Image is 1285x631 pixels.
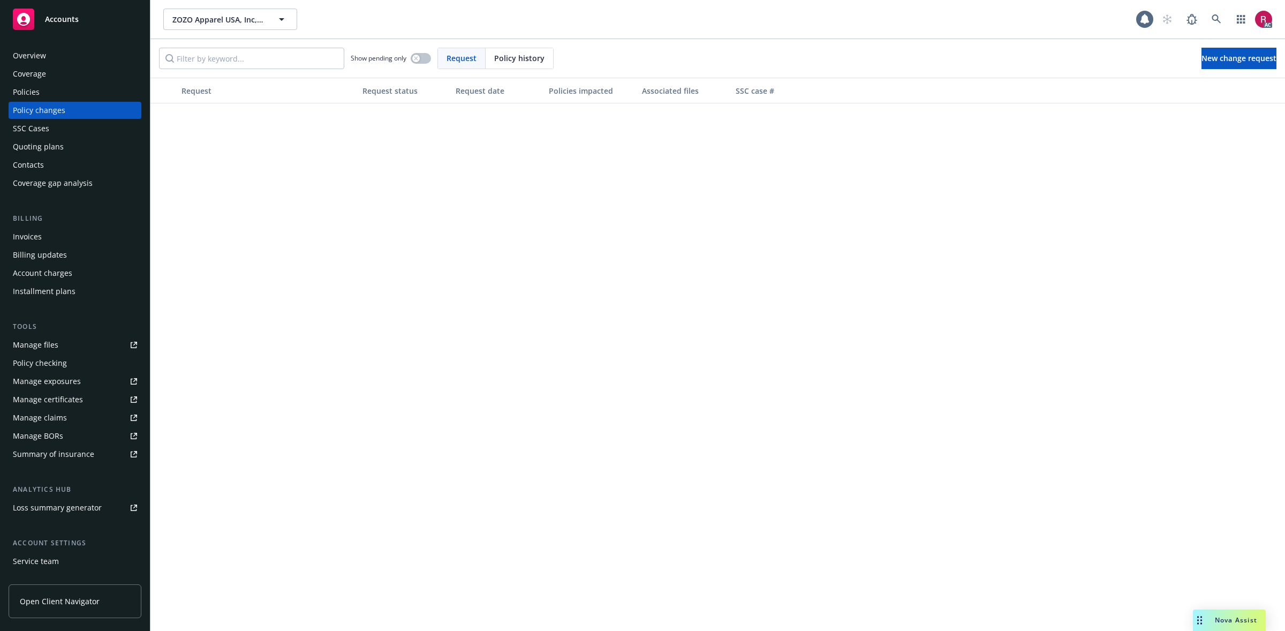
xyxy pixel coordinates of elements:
div: Request status [362,85,447,96]
div: Account settings [9,538,141,549]
div: Policy checking [13,355,67,372]
button: ZOZO Apparel USA, Inc, fka Start [DATE] [163,9,297,30]
a: Installment plans [9,283,141,300]
a: Contacts [9,156,141,174]
span: Show pending only [351,54,406,63]
a: Manage claims [9,409,141,426]
button: Request date [451,78,545,103]
a: Summary of insurance [9,446,141,463]
div: Billing [9,213,141,224]
a: Sales relationships [9,571,141,588]
div: Service team [13,553,59,570]
div: Analytics hub [9,484,141,495]
button: Request [177,78,358,103]
a: Account charges [9,265,141,282]
div: Manage certificates [13,391,83,408]
a: Loss summary generator [9,499,141,516]
div: Manage claims [13,409,67,426]
a: Start snowing [1156,9,1178,30]
button: SSC case # [731,78,814,103]
button: Request status [358,78,451,103]
span: ZOZO Apparel USA, Inc, fka Start [DATE] [172,14,265,25]
div: Tools [9,321,141,332]
div: SSC Cases [13,120,49,137]
input: Filter by keyword... [159,48,344,69]
div: Loss summary generator [13,499,102,516]
div: Manage files [13,336,58,354]
a: Overview [9,47,141,64]
div: Invoices [13,228,42,245]
div: Manage BORs [13,427,63,445]
div: Installment plans [13,283,75,300]
a: Switch app [1230,9,1252,30]
div: Policies impacted [549,85,633,96]
div: Drag to move [1193,610,1206,631]
div: Policies [13,84,40,101]
span: Open Client Navigator [20,596,100,607]
img: photo [1255,11,1272,28]
div: Associated files [642,85,727,96]
a: Manage files [9,336,141,354]
button: Nova Assist [1193,610,1266,631]
span: Accounts [45,15,79,24]
a: Accounts [9,4,141,34]
a: Service team [9,553,141,570]
div: Request [182,85,354,96]
span: Policy history [494,52,545,64]
a: Coverage gap analysis [9,175,141,192]
div: Quoting plans [13,138,64,155]
div: Policy changes [13,102,65,119]
div: SSC case # [736,85,810,96]
a: Policy checking [9,355,141,372]
div: Summary of insurance [13,446,94,463]
a: Billing updates [9,246,141,264]
div: Coverage gap analysis [13,175,93,192]
a: Search [1206,9,1227,30]
div: Contacts [13,156,44,174]
div: Coverage [13,65,46,82]
a: Manage exposures [9,373,141,390]
div: Billing updates [13,246,67,264]
a: Policy changes [9,102,141,119]
a: SSC Cases [9,120,141,137]
span: Request [447,52,477,64]
div: Request date [456,85,540,96]
a: Manage certificates [9,391,141,408]
div: Manage exposures [13,373,81,390]
a: Coverage [9,65,141,82]
a: Manage BORs [9,427,141,445]
a: Quoting plans [9,138,141,155]
div: Sales relationships [13,571,81,588]
a: Invoices [9,228,141,245]
a: Policies [9,84,141,101]
a: New change request [1201,48,1276,69]
div: Account charges [13,265,72,282]
div: Overview [13,47,46,64]
button: Policies impacted [545,78,638,103]
span: Nova Assist [1215,615,1257,625]
button: Associated files [638,78,731,103]
span: New change request [1201,53,1276,63]
a: Report a Bug [1181,9,1203,30]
